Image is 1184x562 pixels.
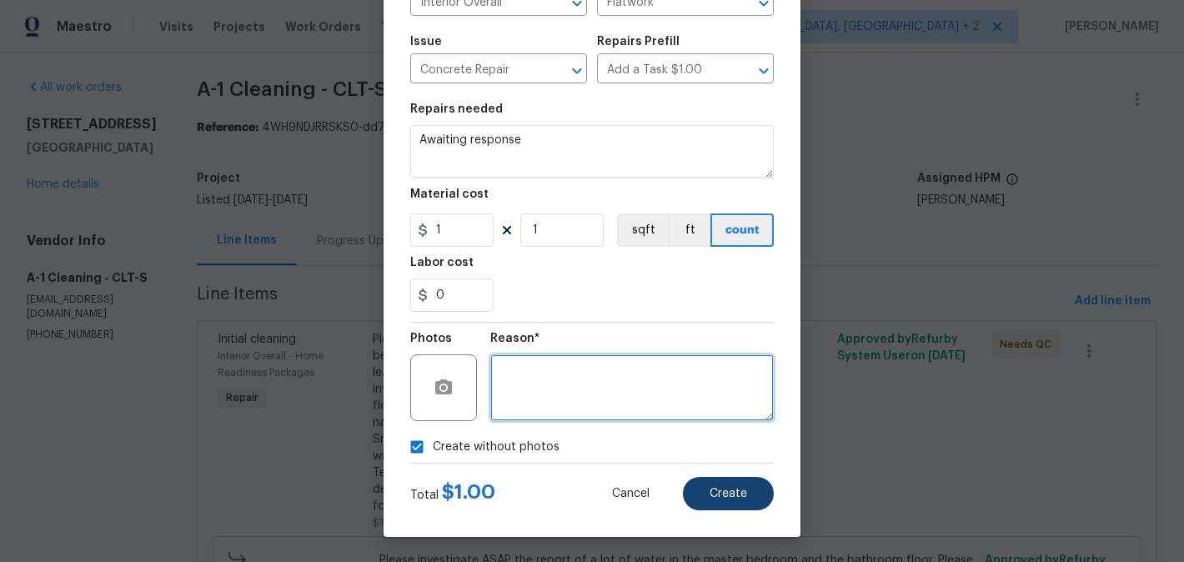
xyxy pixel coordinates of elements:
[710,213,774,247] button: count
[410,103,503,115] h5: Repairs needed
[410,257,474,268] h5: Labor cost
[617,213,669,247] button: sqft
[442,482,495,502] span: $ 1.00
[410,333,452,344] h5: Photos
[410,125,774,178] textarea: Awaiting response
[710,488,747,500] span: Create
[597,36,680,48] h5: Repairs Prefill
[433,439,559,456] span: Create without photos
[490,333,539,344] h5: Reason*
[410,36,442,48] h5: Issue
[683,477,774,510] button: Create
[669,213,710,247] button: ft
[410,484,495,504] div: Total
[565,59,589,83] button: Open
[410,188,489,200] h5: Material cost
[612,488,650,500] span: Cancel
[752,59,775,83] button: Open
[585,477,676,510] button: Cancel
